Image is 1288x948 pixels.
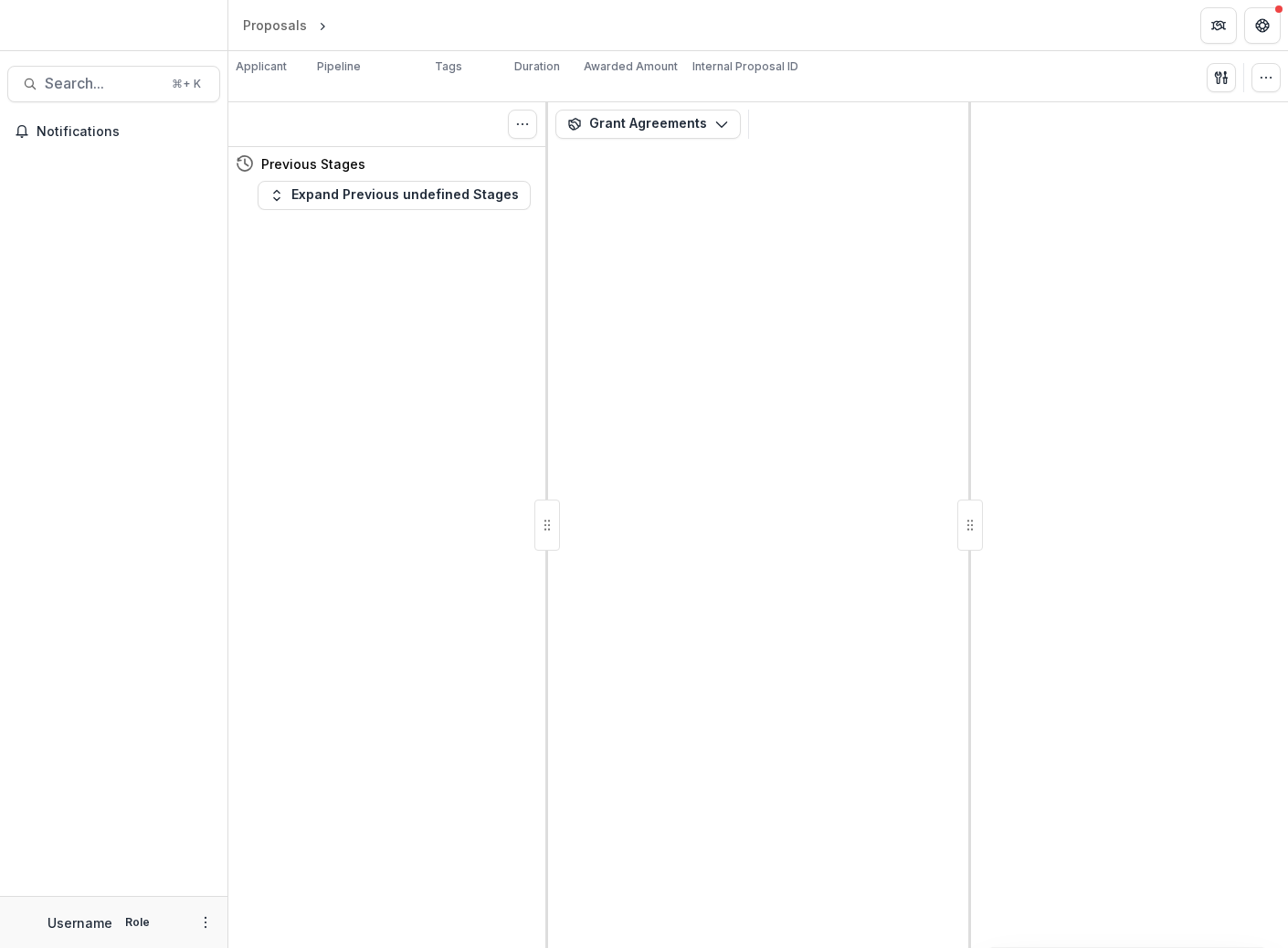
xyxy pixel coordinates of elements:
[508,110,537,139] button: Toggle View Cancelled Tasks
[37,124,213,140] span: Notifications
[45,75,161,92] span: Search...
[7,66,220,102] button: Search...
[317,58,361,75] p: Pipeline
[1244,7,1281,44] button: Get Help
[1200,7,1237,44] button: Partners
[236,12,314,38] a: Proposals
[261,154,365,174] h4: Previous Stages
[168,74,205,94] div: ⌘ + K
[514,58,560,75] p: Duration
[555,110,741,139] button: Grant Agreements
[584,58,678,75] p: Awarded Amount
[236,12,408,38] nav: breadcrumb
[48,913,112,932] p: Username
[435,58,462,75] p: Tags
[236,58,287,75] p: Applicant
[7,117,220,146] button: Notifications
[195,911,216,933] button: More
[243,16,307,35] div: Proposals
[692,58,798,75] p: Internal Proposal ID
[120,914,155,931] p: Role
[258,181,531,210] button: Expand Previous undefined Stages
